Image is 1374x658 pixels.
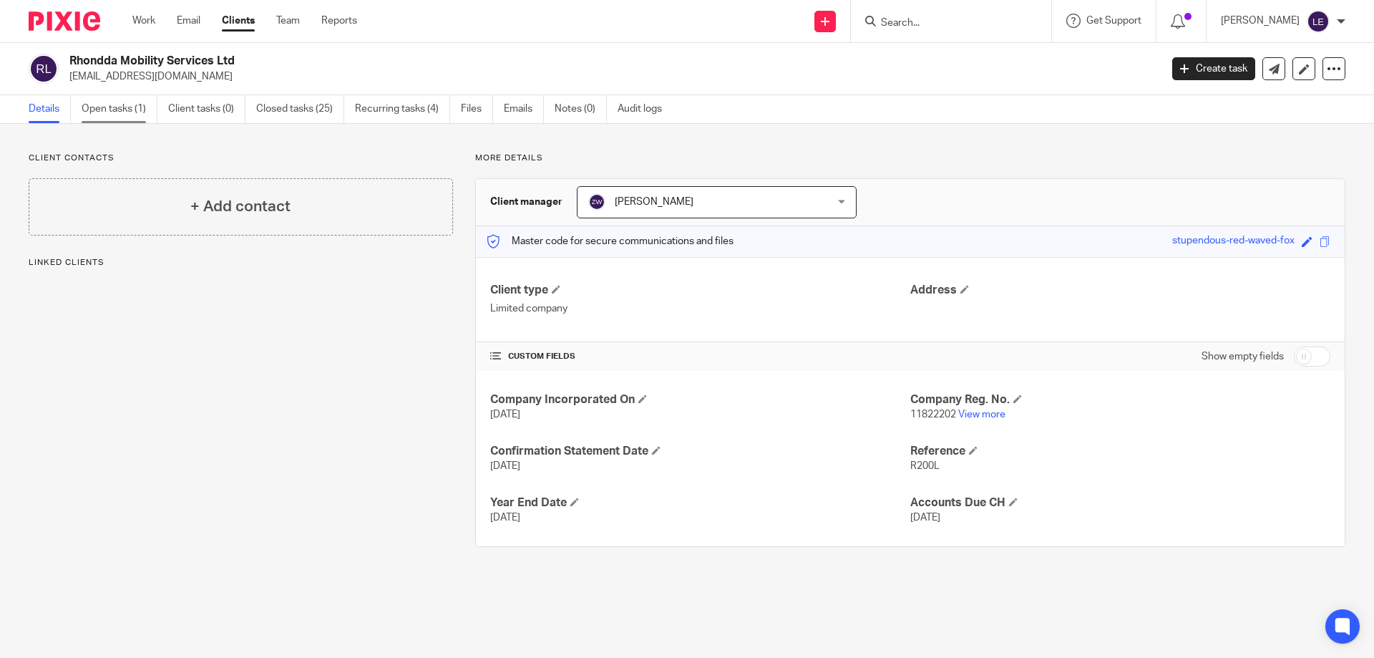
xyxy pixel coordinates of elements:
img: svg%3E [588,193,605,211]
a: Open tasks (1) [82,95,157,123]
p: More details [475,153,1345,164]
h4: Accounts Due CH [910,495,1330,511]
a: Work [132,14,155,28]
p: Client contacts [29,153,453,164]
img: svg%3E [29,54,59,84]
a: Client tasks (0) [168,95,245,123]
h4: + Add contact [190,195,291,218]
p: Linked clients [29,257,453,268]
h3: Client manager [490,195,562,209]
h2: Rhondda Mobility Services Ltd [69,54,935,69]
h4: Reference [910,444,1330,459]
h4: Address [910,283,1330,298]
h4: CUSTOM FIELDS [490,351,910,362]
p: Master code for secure communications and files [487,234,734,248]
a: Create task [1172,57,1255,80]
a: Email [177,14,200,28]
span: R200L [910,461,940,471]
a: Files [461,95,493,123]
span: [DATE] [910,513,940,523]
a: Clients [222,14,255,28]
a: Closed tasks (25) [256,95,344,123]
span: [PERSON_NAME] [615,197,693,207]
img: svg%3E [1307,10,1330,33]
a: Notes (0) [555,95,607,123]
h4: Year End Date [490,495,910,511]
span: [DATE] [490,513,520,523]
h4: Client type [490,283,910,298]
a: View more [958,410,1005,420]
p: [PERSON_NAME] [1221,14,1300,28]
span: [DATE] [490,461,520,471]
a: Reports [321,14,357,28]
a: Details [29,95,71,123]
div: stupendous-red-waved-fox [1172,233,1295,250]
h4: Confirmation Statement Date [490,444,910,459]
span: Get Support [1086,16,1141,26]
p: [EMAIL_ADDRESS][DOMAIN_NAME] [69,69,1151,84]
img: Pixie [29,11,100,31]
a: Recurring tasks (4) [355,95,450,123]
label: Show empty fields [1202,349,1284,364]
a: Team [276,14,300,28]
a: Emails [504,95,544,123]
span: [DATE] [490,410,520,420]
p: Limited company [490,301,910,316]
input: Search [880,17,1008,30]
a: Audit logs [618,95,673,123]
h4: Company Reg. No. [910,392,1330,407]
h4: Company Incorporated On [490,392,910,407]
span: 11822202 [910,410,956,420]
